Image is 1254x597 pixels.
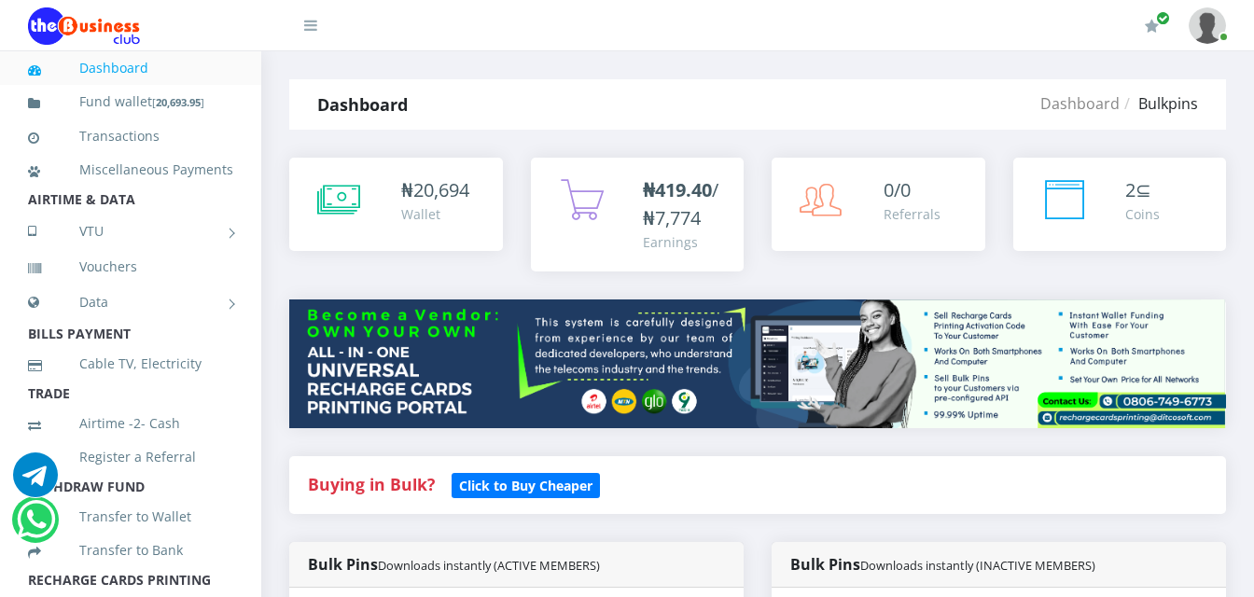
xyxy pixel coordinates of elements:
strong: Bulk Pins [308,554,600,575]
a: Miscellaneous Payments [28,148,233,191]
a: Transactions [28,115,233,158]
i: Renew/Upgrade Subscription [1145,19,1159,34]
div: Coins [1125,204,1160,224]
strong: Dashboard [317,93,408,116]
small: [ ] [152,95,204,109]
a: Chat for support [17,511,55,542]
a: Transfer to Bank [28,529,233,572]
a: 0/0 Referrals [772,158,985,251]
div: ⊆ [1125,176,1160,204]
a: Fund wallet[20,693.95] [28,80,233,124]
b: ₦419.40 [643,177,712,202]
a: Chat for support [13,466,58,497]
span: 2 [1125,177,1136,202]
div: Wallet [401,204,469,224]
li: Bulkpins [1120,92,1198,115]
a: Click to Buy Cheaper [452,473,600,495]
small: Downloads instantly (INACTIVE MEMBERS) [860,557,1095,574]
a: Data [28,279,233,326]
a: Transfer to Wallet [28,495,233,538]
div: Earnings [643,232,726,252]
a: Dashboard [1040,93,1120,114]
b: Click to Buy Cheaper [459,477,592,494]
a: ₦20,694 Wallet [289,158,503,251]
a: Vouchers [28,245,233,288]
a: Airtime -2- Cash [28,402,233,445]
span: 20,694 [413,177,469,202]
small: Downloads instantly (ACTIVE MEMBERS) [378,557,600,574]
div: Referrals [884,204,940,224]
img: Logo [28,7,140,45]
a: ₦419.40/₦7,774 Earnings [531,158,745,271]
a: Cable TV, Electricity [28,342,233,385]
img: multitenant_rcp.png [289,299,1226,428]
b: 20,693.95 [156,95,201,109]
div: ₦ [401,176,469,204]
a: Register a Referral [28,436,233,479]
strong: Bulk Pins [790,554,1095,575]
strong: Buying in Bulk? [308,473,435,495]
span: /₦7,774 [643,177,718,230]
span: 0/0 [884,177,911,202]
a: VTU [28,208,233,255]
span: Renew/Upgrade Subscription [1156,11,1170,25]
a: Dashboard [28,47,233,90]
img: User [1189,7,1226,44]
